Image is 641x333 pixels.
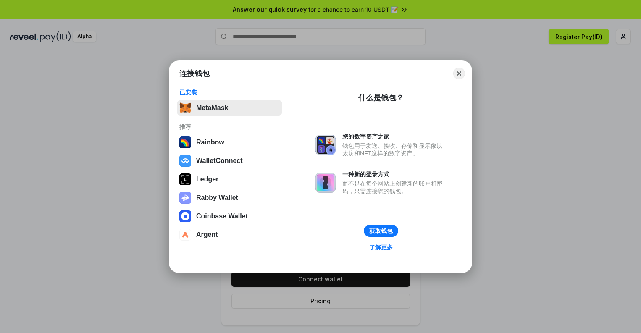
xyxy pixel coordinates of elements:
button: Coinbase Wallet [177,208,282,225]
img: svg+xml,%3Csvg%20width%3D%2228%22%20height%3D%2228%22%20viewBox%3D%220%200%2028%2028%22%20fill%3D... [179,155,191,167]
button: Ledger [177,171,282,188]
button: Argent [177,226,282,243]
div: Ledger [196,176,218,183]
button: MetaMask [177,100,282,116]
button: Rainbow [177,134,282,151]
div: Argent [196,231,218,239]
button: 获取钱包 [364,225,398,237]
img: svg+xml,%3Csvg%20xmlns%3D%22http%3A%2F%2Fwww.w3.org%2F2000%2Fsvg%22%20fill%3D%22none%22%20viewBox... [315,135,336,155]
div: 您的数字资产之家 [342,133,447,140]
div: 了解更多 [369,244,393,251]
div: 钱包用于发送、接收、存储和显示像以太坊和NFT这样的数字资产。 [342,142,447,157]
h1: 连接钱包 [179,68,210,79]
img: svg+xml,%3Csvg%20fill%3D%22none%22%20height%3D%2233%22%20viewBox%3D%220%200%2035%2033%22%20width%... [179,102,191,114]
button: WalletConnect [177,152,282,169]
a: 了解更多 [364,242,398,253]
div: 已安装 [179,89,280,96]
img: svg+xml,%3Csvg%20width%3D%2228%22%20height%3D%2228%22%20viewBox%3D%220%200%2028%2028%22%20fill%3D... [179,210,191,222]
div: 推荐 [179,123,280,131]
div: 一种新的登录方式 [342,170,447,178]
div: Rabby Wallet [196,194,238,202]
button: Close [453,68,465,79]
img: svg+xml,%3Csvg%20xmlns%3D%22http%3A%2F%2Fwww.w3.org%2F2000%2Fsvg%22%20width%3D%2228%22%20height%3... [179,173,191,185]
div: 而不是在每个网站上创建新的账户和密码，只需连接您的钱包。 [342,180,447,195]
div: MetaMask [196,104,228,112]
div: 什么是钱包？ [358,93,404,103]
div: 获取钱包 [369,227,393,235]
div: Rainbow [196,139,224,146]
img: svg+xml,%3Csvg%20width%3D%2228%22%20height%3D%2228%22%20viewBox%3D%220%200%2028%2028%22%20fill%3D... [179,229,191,241]
img: svg+xml,%3Csvg%20xmlns%3D%22http%3A%2F%2Fwww.w3.org%2F2000%2Fsvg%22%20fill%3D%22none%22%20viewBox... [315,173,336,193]
img: svg+xml,%3Csvg%20width%3D%22120%22%20height%3D%22120%22%20viewBox%3D%220%200%20120%20120%22%20fil... [179,136,191,148]
button: Rabby Wallet [177,189,282,206]
div: WalletConnect [196,157,243,165]
div: Coinbase Wallet [196,212,248,220]
img: svg+xml,%3Csvg%20xmlns%3D%22http%3A%2F%2Fwww.w3.org%2F2000%2Fsvg%22%20fill%3D%22none%22%20viewBox... [179,192,191,204]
